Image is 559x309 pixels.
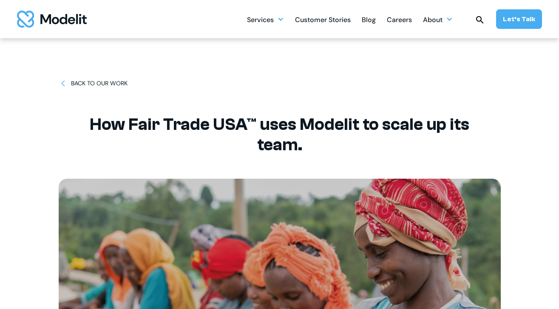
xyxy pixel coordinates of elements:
div: Services [247,11,284,28]
div: Services [247,12,274,29]
a: Blog [362,11,376,28]
div: Customer Stories [295,12,351,29]
a: Careers [387,11,412,28]
div: About [423,11,453,28]
img: modelit logo [17,11,87,28]
div: Let’s Talk [503,14,535,24]
div: About [423,12,443,29]
a: home [17,11,87,28]
a: BACK TO OUR WORK [59,79,128,88]
a: Customer Stories [295,11,351,28]
a: Let’s Talk [496,9,542,29]
div: Careers [387,12,412,29]
div: BACK TO OUR WORK [71,79,128,88]
div: Blog [362,12,376,29]
h1: How Fair Trade USA™ uses Modelit to scale up its team. [88,114,471,155]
